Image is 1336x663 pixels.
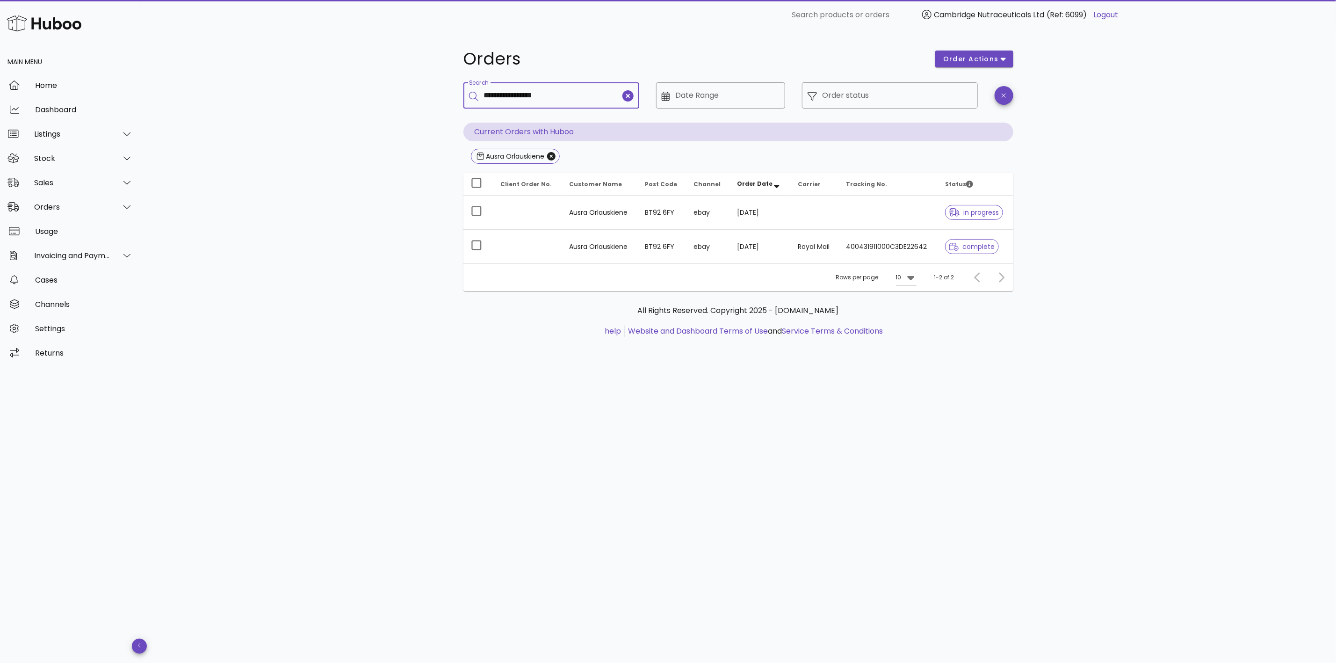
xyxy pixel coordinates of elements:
div: 10 [896,273,902,282]
th: Post Code [637,173,686,196]
th: Status [938,173,1013,196]
span: Customer Name [569,180,622,188]
td: ebay [686,230,730,263]
td: BT92 6FY [637,196,686,230]
th: Client Order No. [493,173,562,196]
th: Channel [686,173,730,196]
span: Tracking No. [846,180,888,188]
p: Current Orders with Huboo [463,123,1013,141]
div: 10Rows per page: [896,270,917,285]
button: clear icon [622,90,634,102]
td: Ausra Orlauskiene [562,230,637,263]
div: Returns [35,349,133,357]
img: Huboo Logo [7,13,81,33]
span: Client Order No. [501,180,552,188]
div: Cases [35,276,133,284]
td: 400431911000C3DE22642 [839,230,938,263]
span: order actions [943,54,999,64]
div: Listings [34,130,110,138]
td: Royal Mail [791,230,839,263]
th: Tracking No. [839,173,938,196]
div: Invoicing and Payments [34,251,110,260]
label: Search [469,80,489,87]
div: Rows per page: [836,264,917,291]
button: Close [547,152,556,160]
th: Customer Name [562,173,637,196]
span: Post Code [645,180,677,188]
td: ebay [686,196,730,230]
td: Ausra Orlauskiene [562,196,637,230]
div: Stock [34,154,110,163]
th: Order Date: Sorted descending. Activate to remove sorting. [729,173,790,196]
div: Sales [34,178,110,187]
a: help [605,326,621,336]
div: Channels [35,300,133,309]
span: Status [945,180,973,188]
li: and [625,326,883,337]
span: (Ref: 6099) [1047,9,1087,20]
a: Logout [1093,9,1118,21]
div: 1-2 of 2 [934,273,954,282]
div: Settings [35,324,133,333]
h1: Orders [463,51,924,67]
span: Carrier [798,180,821,188]
span: in progress [949,209,999,216]
p: All Rights Reserved. Copyright 2025 - [DOMAIN_NAME] [471,305,1006,316]
a: Service Terms & Conditions [782,326,883,336]
div: Orders [34,203,110,211]
span: Channel [694,180,721,188]
span: complete [949,243,995,250]
div: Ausra Orlauskiene [484,152,544,161]
td: BT92 6FY [637,230,686,263]
a: Website and Dashboard Terms of Use [628,326,768,336]
td: [DATE] [729,230,790,263]
span: Order Date [737,180,773,188]
td: [DATE] [729,196,790,230]
button: order actions [935,51,1013,67]
div: Home [35,81,133,90]
div: Usage [35,227,133,236]
div: Dashboard [35,105,133,114]
span: Cambridge Nutraceuticals Ltd [934,9,1044,20]
th: Carrier [791,173,839,196]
